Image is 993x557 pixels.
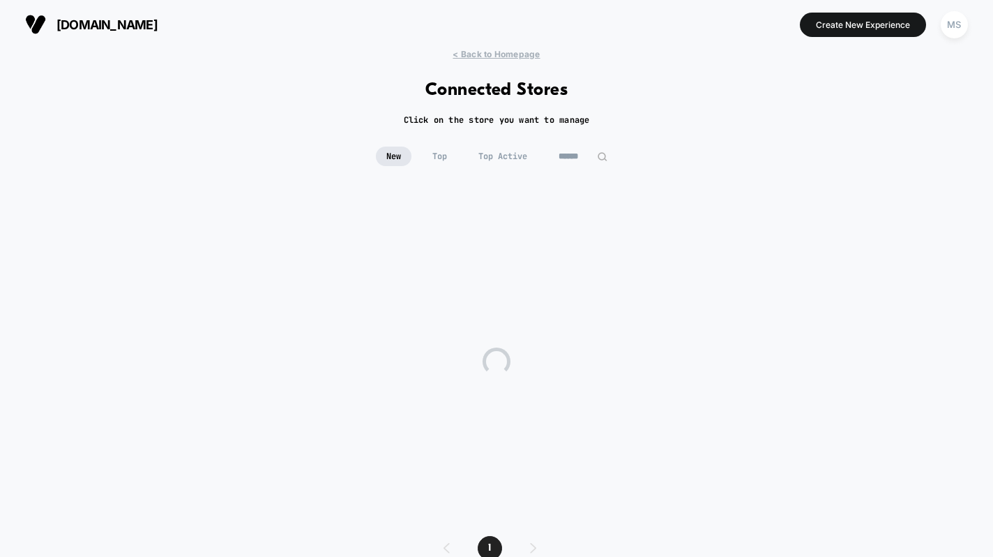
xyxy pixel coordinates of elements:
span: < Back to Homepage [453,49,540,59]
div: MS [941,11,968,38]
h1: Connected Stores [425,80,568,101]
button: Create New Experience [800,13,926,37]
img: Visually logo [25,14,46,35]
span: [DOMAIN_NAME] [56,17,158,32]
h2: Click on the store you want to manage [404,114,590,126]
span: Top [422,147,457,166]
img: edit [597,151,607,162]
button: [DOMAIN_NAME] [21,13,162,36]
button: MS [937,10,972,39]
span: Top Active [468,147,538,166]
span: New [376,147,411,166]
